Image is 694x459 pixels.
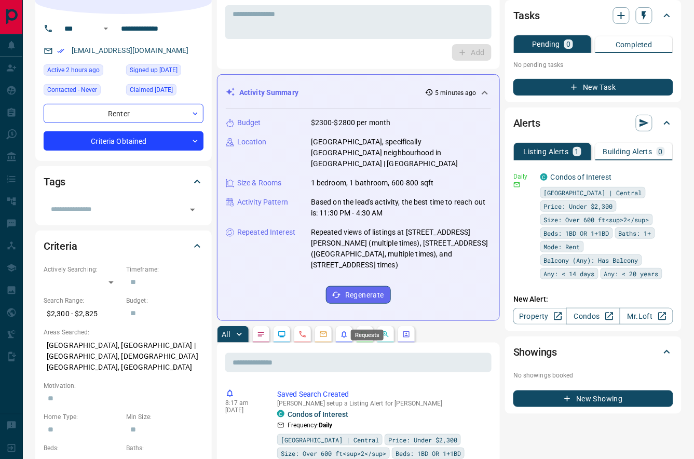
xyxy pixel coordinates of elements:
p: Budget: [126,296,203,305]
button: New Task [513,79,673,96]
div: Alerts [513,111,673,136]
span: Size: Over 600 ft<sup>2</sup> [281,448,386,458]
p: $2,300 - $2,825 [44,305,121,322]
p: Search Range: [44,296,121,305]
div: Criteria [44,234,203,259]
svg: Agent Actions [402,330,411,339]
p: [PERSON_NAME] setup a Listing Alert for [PERSON_NAME] [277,400,487,407]
p: Baths: [126,443,203,453]
div: Thu May 06 2021 [126,84,203,99]
svg: Calls [298,330,307,339]
span: Any: < 20 years [604,268,659,279]
span: [GEOGRAPHIC_DATA] | Central [544,187,642,198]
strong: Daily [319,422,333,429]
p: 8:17 am [225,399,262,407]
button: Open [100,22,112,35]
a: Condos [566,308,620,325]
p: New Alert: [513,294,673,305]
svg: Lead Browsing Activity [278,330,286,339]
h2: Showings [513,344,557,360]
svg: Emails [319,330,328,339]
p: Saved Search Created [277,389,487,400]
button: Regenerate [326,286,391,304]
p: All [222,331,230,338]
p: Building Alerts [603,148,652,155]
p: Activity Summary [239,87,298,98]
a: Condos of Interest [551,173,611,181]
p: No pending tasks [513,57,673,73]
div: Tags [44,169,203,194]
span: Contacted - Never [47,85,97,95]
p: [GEOGRAPHIC_DATA], specifically [GEOGRAPHIC_DATA] neighbourhood in [GEOGRAPHIC_DATA] | [GEOGRAPHI... [311,137,491,169]
span: Beds: 1BD OR 1+1BD [544,228,609,238]
p: 1 [575,148,579,155]
span: Active 2 hours ago [47,65,100,75]
p: Budget [237,117,261,128]
div: Criteria Obtained [44,131,203,151]
p: Home Type: [44,412,121,422]
span: Claimed [DATE] [130,85,173,95]
a: Property [513,308,567,325]
p: 5 minutes ago [436,88,477,98]
div: Wed May 05 2021 [126,64,203,79]
div: Tue Oct 14 2025 [44,64,121,79]
svg: Notes [257,330,265,339]
div: Activity Summary5 minutes ago [226,83,491,102]
p: Motivation: [44,381,203,390]
span: Balcony (Any): Has Balcony [544,255,638,265]
h2: Tags [44,173,65,190]
span: Mode: Rent [544,241,580,252]
svg: Opportunities [382,330,390,339]
div: Requests [351,330,384,341]
p: Pending [532,40,560,48]
p: Completed [616,41,652,48]
p: 0 [659,148,663,155]
span: Size: Over 600 ft<sup>2</sup> [544,214,649,225]
span: [GEOGRAPHIC_DATA] | Central [281,435,379,445]
p: No showings booked [513,371,673,380]
p: $2300-$2800 per month [311,117,391,128]
p: Frequency: [288,421,333,430]
span: Beds: 1BD OR 1+1BD [396,448,461,458]
span: Signed up [DATE] [130,65,178,75]
p: Min Size: [126,412,203,422]
p: [GEOGRAPHIC_DATA], [GEOGRAPHIC_DATA] | [GEOGRAPHIC_DATA], [DEMOGRAPHIC_DATA][GEOGRAPHIC_DATA], [G... [44,337,203,376]
span: Price: Under $2,300 [388,435,457,445]
div: Showings [513,340,673,365]
p: Listing Alerts [524,148,569,155]
span: Price: Under $2,300 [544,201,613,211]
svg: Email Verified [57,47,64,55]
p: Areas Searched: [44,328,203,337]
p: Actively Searching: [44,265,121,274]
p: Based on the lead's activity, the best time to reach out is: 11:30 PM - 4:30 AM [311,197,491,219]
h2: Tasks [513,7,540,24]
p: Timeframe: [126,265,203,274]
p: Repeated Interest [237,227,295,238]
span: Any: < 14 days [544,268,595,279]
p: 0 [566,40,570,48]
p: Size & Rooms [237,178,282,188]
p: [DATE] [225,407,262,414]
h2: Alerts [513,115,540,131]
a: [EMAIL_ADDRESS][DOMAIN_NAME] [72,46,189,55]
button: New Showing [513,390,673,407]
a: Mr.Loft [620,308,673,325]
a: Condos of Interest [288,410,348,419]
svg: Email [513,181,521,188]
div: condos.ca [540,173,548,181]
button: Open [185,203,200,217]
p: Daily [513,172,534,181]
h2: Criteria [44,238,77,254]
p: Location [237,137,266,147]
div: Renter [44,104,203,123]
p: Repeated views of listings at [STREET_ADDRESS][PERSON_NAME] (multiple times), [STREET_ADDRESS] ([... [311,227,491,271]
p: Activity Pattern [237,197,288,208]
div: condos.ca [277,410,284,417]
p: 1 bedroom, 1 bathroom, 600-800 sqft [311,178,434,188]
p: Beds: [44,443,121,453]
svg: Listing Alerts [340,330,348,339]
div: Tasks [513,3,673,28]
span: Baths: 1+ [619,228,651,238]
